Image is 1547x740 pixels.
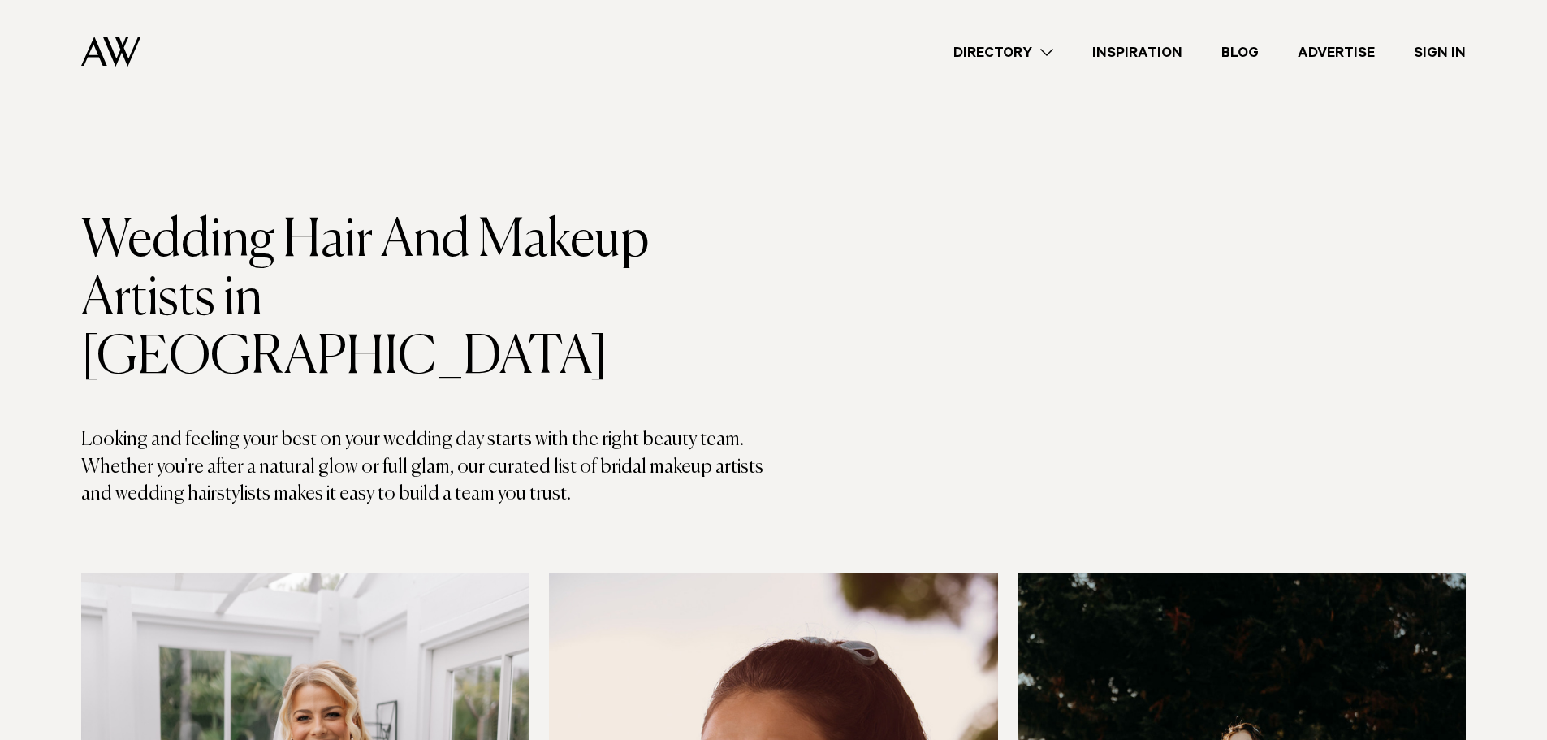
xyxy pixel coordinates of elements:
[81,426,774,508] p: Looking and feeling your best on your wedding day starts with the right beauty team. Whether you'...
[81,212,774,387] h1: Wedding Hair And Makeup Artists in [GEOGRAPHIC_DATA]
[934,41,1073,63] a: Directory
[1073,41,1202,63] a: Inspiration
[81,37,140,67] img: Auckland Weddings Logo
[1278,41,1394,63] a: Advertise
[1202,41,1278,63] a: Blog
[1394,41,1485,63] a: Sign In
